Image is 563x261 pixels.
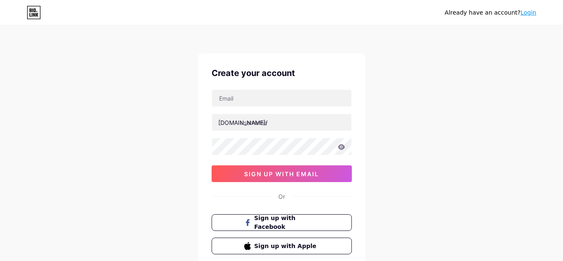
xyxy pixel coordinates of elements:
[212,90,351,106] input: Email
[218,118,268,127] div: [DOMAIN_NAME]/
[445,8,536,17] div: Already have an account?
[212,67,352,79] div: Create your account
[254,214,319,231] span: Sign up with Facebook
[254,242,319,251] span: Sign up with Apple
[212,238,352,254] button: Sign up with Apple
[244,170,319,177] span: sign up with email
[278,192,285,201] div: Or
[212,214,352,231] button: Sign up with Facebook
[520,9,536,16] a: Login
[212,165,352,182] button: sign up with email
[212,114,351,131] input: username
